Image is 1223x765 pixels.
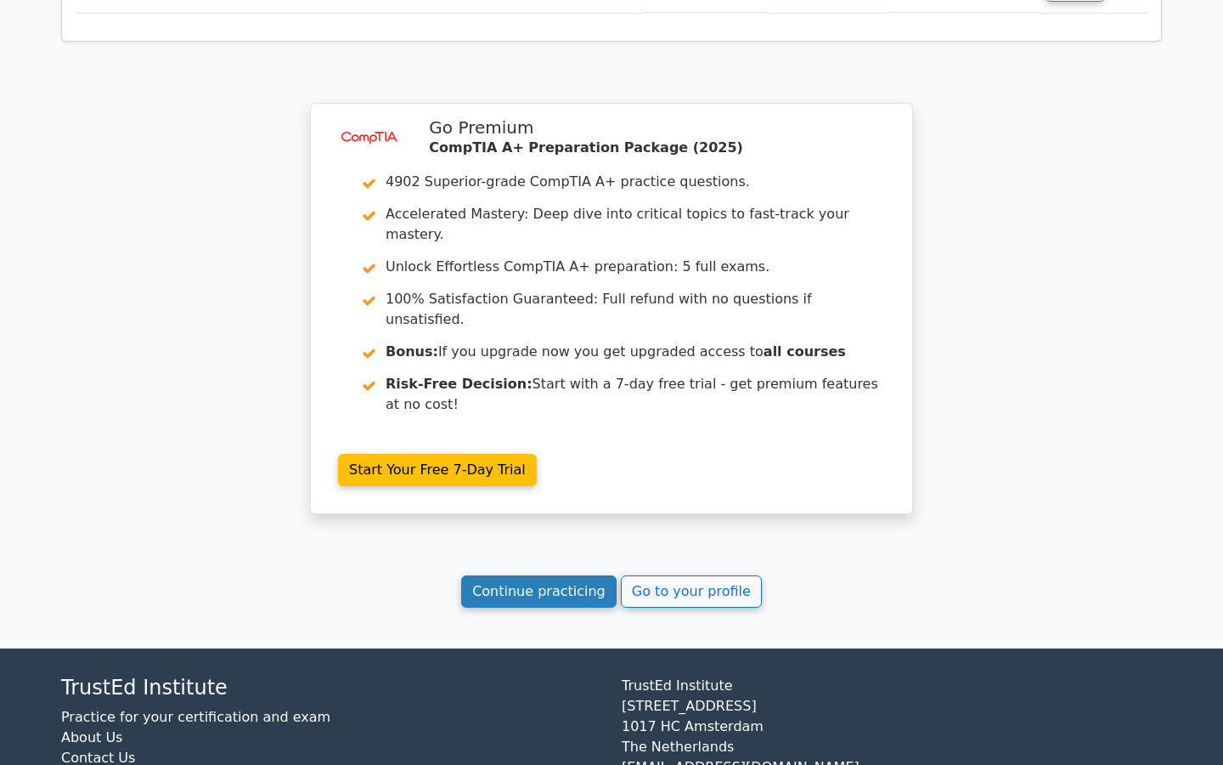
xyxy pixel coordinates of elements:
a: About Us [61,729,122,745]
a: Go to your profile [621,575,762,608]
a: Practice for your certification and exam [61,709,330,725]
h4: TrustEd Institute [61,676,601,700]
a: Continue practicing [461,575,617,608]
a: Start Your Free 7-Day Trial [338,454,537,486]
